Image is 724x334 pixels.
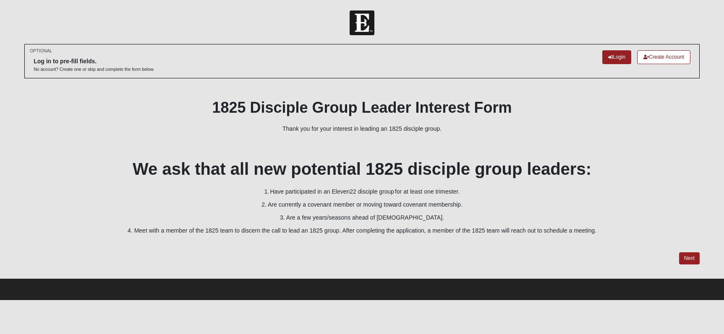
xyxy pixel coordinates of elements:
[24,226,700,235] p: 4. Meet with a member of the 1825 team to discern the call to lead an 1825 group. After completin...
[24,159,700,179] h2: We ask that all new potential 1825 disciple group leaders:
[24,124,700,133] p: Thank you for your interest in leading an 1825 disciple group.
[679,252,700,264] a: Next
[30,48,52,54] small: OPTIONAL
[24,213,700,222] p: 3. Are a few years/seasons ahead of [DEMOGRAPHIC_DATA].
[350,10,374,35] img: Church of Eleven22 Logo
[602,50,631,64] a: Login
[34,58,154,65] h6: Log in to pre-fill fields.
[637,50,690,64] a: Create Account
[34,66,154,72] p: No account? Create one or skip and complete the form below.
[24,187,700,196] p: 1. Have participated in an Eleven22 disciple group for at least one trimester.
[24,200,700,209] p: 2. Are currently a covenant member or moving toward covenant membership.
[24,98,700,117] h1: 1825 Disciple Group Leader Interest Form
